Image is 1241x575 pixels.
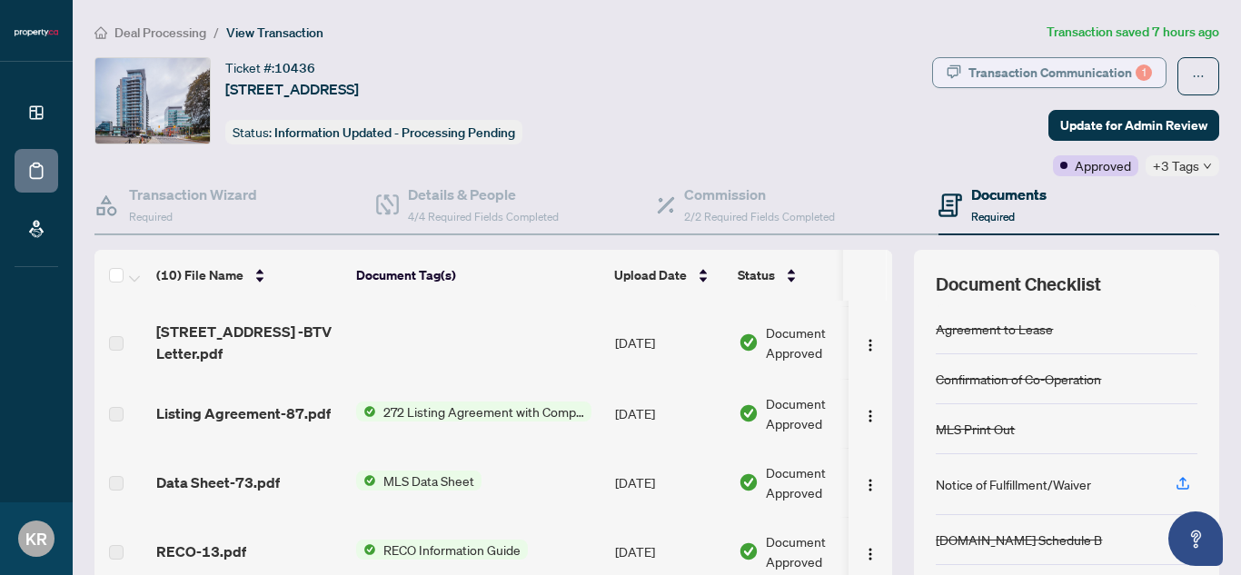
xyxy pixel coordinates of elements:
span: RECO Information Guide [376,540,528,560]
span: Information Updated - Processing Pending [274,124,515,141]
img: Logo [863,547,878,561]
button: Status Icon272 Listing Agreement with Company Schedule A [356,402,591,421]
span: 2/2 Required Fields Completed [684,210,835,223]
th: Status [730,250,885,301]
div: 1 [1136,64,1152,81]
span: MLS Data Sheet [376,471,482,491]
h4: Documents [971,183,1047,205]
span: Upload Date [614,265,687,285]
span: Document Approved [766,462,879,502]
th: (10) File Name [149,250,349,301]
span: 272 Listing Agreement with Company Schedule A [376,402,591,421]
article: Transaction saved 7 hours ago [1047,22,1219,43]
span: 4/4 Required Fields Completed [408,210,559,223]
span: 10436 [274,60,315,76]
span: Document Approved [766,322,879,362]
span: Document Approved [766,531,879,571]
div: [DOMAIN_NAME] Schedule B [936,530,1102,550]
span: Data Sheet-73.pdf [156,471,280,493]
div: Confirmation of Co-Operation [936,369,1101,389]
span: Document Checklist [936,272,1101,297]
span: Listing Agreement-87.pdf [156,402,331,424]
div: Status: [225,120,522,144]
span: Update for Admin Review [1060,111,1207,140]
button: Logo [856,537,885,566]
button: Logo [856,328,885,357]
div: Ticket #: [225,57,315,78]
button: Status IconMLS Data Sheet [356,471,482,491]
button: Open asap [1168,511,1223,566]
th: Document Tag(s) [349,250,607,301]
span: down [1203,162,1212,171]
div: Transaction Communication [968,58,1152,87]
img: Logo [863,409,878,423]
img: Document Status [739,403,759,423]
img: Document Status [739,541,759,561]
span: KR [25,526,47,551]
button: Update for Admin Review [1048,110,1219,141]
span: RECO-13.pdf [156,540,246,562]
button: Logo [856,468,885,497]
img: Document Status [739,332,759,352]
img: Status Icon [356,471,376,491]
span: [STREET_ADDRESS] -BTV Letter.pdf [156,321,342,364]
span: ellipsis [1192,70,1205,83]
div: Notice of Fulfillment/Waiver [936,474,1091,494]
img: IMG-X12356562_1.jpg [95,58,210,144]
img: Logo [863,478,878,492]
h4: Transaction Wizard [129,183,257,205]
button: Status IconRECO Information Guide [356,540,528,560]
td: [DATE] [608,306,731,379]
th: Upload Date [607,250,730,301]
img: Status Icon [356,540,376,560]
span: (10) File Name [156,265,243,285]
span: [STREET_ADDRESS] [225,78,359,100]
span: Deal Processing [114,25,206,41]
span: +3 Tags [1153,155,1199,176]
span: Approved [1075,155,1131,175]
span: home [94,26,107,39]
span: Required [129,210,173,223]
span: Required [971,210,1015,223]
img: logo [15,27,58,38]
div: MLS Print Out [936,419,1015,439]
h4: Details & People [408,183,559,205]
td: [DATE] [608,379,731,448]
span: Status [738,265,775,285]
img: Document Status [739,472,759,492]
td: [DATE] [608,448,731,517]
span: View Transaction [226,25,323,41]
div: Agreement to Lease [936,319,1053,339]
img: Status Icon [356,402,376,421]
h4: Commission [684,183,835,205]
span: Document Approved [766,393,879,433]
button: Transaction Communication1 [932,57,1167,88]
button: Logo [856,399,885,428]
li: / [213,22,219,43]
img: Logo [863,338,878,352]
